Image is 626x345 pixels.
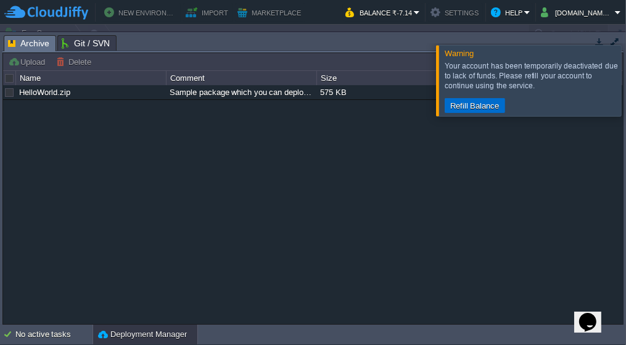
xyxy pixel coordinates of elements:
span: Warning [445,49,474,58]
button: Import [186,5,230,20]
div: Your account has been temporarily deactivated due to lack of funds. Please refill your account to... [445,61,618,91]
button: Help [491,5,524,20]
iframe: chat widget [574,296,614,333]
button: Delete [56,56,95,67]
span: Archive [8,36,49,51]
div: Size [318,71,467,85]
div: Name [17,71,166,85]
button: Marketplace [237,5,303,20]
img: CloudJiffy [4,5,88,20]
button: New Environment [104,5,178,20]
div: 575 KB [317,85,466,99]
button: Settings [430,5,480,20]
div: Sample package which you can deploy to your environment. Feel free to delete and upload a package... [167,85,316,99]
button: [DOMAIN_NAME][EMAIL_ADDRESS][DOMAIN_NAME] [541,5,615,20]
button: Upload [8,56,49,67]
div: No active tasks [15,325,93,344]
button: Deployment Manager [98,328,187,341]
button: Refill Balance [447,100,503,111]
a: HelloWorld.zip [19,88,70,97]
span: Git / SVN [62,36,110,51]
button: Balance ₹-7.14 [345,5,414,20]
div: Comment [167,71,316,85]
